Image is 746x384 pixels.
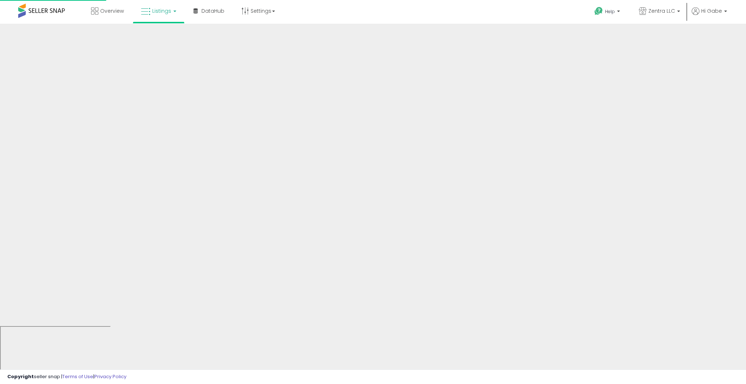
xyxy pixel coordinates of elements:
[100,7,124,15] span: Overview
[589,1,627,24] a: Help
[594,7,603,16] i: Get Help
[701,7,722,15] span: Hi Gabe
[648,7,675,15] span: Zentra LLC
[201,7,224,15] span: DataHub
[152,7,171,15] span: Listings
[692,7,727,24] a: Hi Gabe
[605,8,615,15] span: Help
